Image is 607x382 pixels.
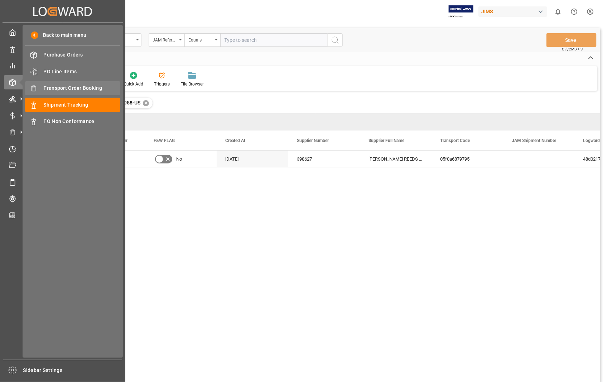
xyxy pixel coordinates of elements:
[38,31,87,39] span: Back to main menu
[44,118,121,125] span: TO Non Conformance
[546,33,597,47] button: Save
[4,158,121,172] a: Document Management
[478,5,550,18] button: JIMS
[4,42,121,56] a: Data Management
[297,138,329,143] span: Supplier Number
[4,25,121,39] a: My Cockpit
[111,100,140,106] span: 22-10958-US
[550,4,566,20] button: show 0 new notifications
[23,367,122,374] span: Sidebar Settings
[225,138,245,143] span: Created At
[124,81,143,87] div: Quick Add
[368,138,404,143] span: Supplier Full Name
[449,5,473,18] img: Exertis%20JAM%20-%20Email%20Logo.jpg_1722504956.jpg
[432,151,503,167] div: 05f0a6879795
[153,35,177,43] div: JAM Reference Number
[4,142,121,156] a: Timeslot Management V2
[176,151,182,167] span: No
[188,35,213,43] div: Equals
[4,208,121,222] a: CO2 Calculator
[44,51,121,59] span: Purchase Orders
[143,100,149,106] div: ✕
[25,48,120,62] a: Purchase Orders
[180,81,204,87] div: File Browser
[25,64,120,78] a: PO Line Items
[4,192,121,206] a: Tracking Shipment
[25,98,120,112] a: Shipment Tracking
[562,46,583,52] span: Ctrl/CMD + S
[149,33,184,47] button: open menu
[44,101,121,109] span: Shipment Tracking
[184,33,220,47] button: open menu
[44,84,121,92] span: Transport Order Booking
[154,138,175,143] span: F&W FLAG
[4,175,121,189] a: Sailing Schedules
[44,68,121,75] span: PO Line Items
[440,138,470,143] span: Transport Code
[478,6,547,17] div: JIMS
[25,114,120,128] a: TO Non Conformance
[288,151,360,167] div: 398627
[566,4,582,20] button: Help Center
[217,151,288,167] div: [DATE]
[4,59,121,73] a: My Reports
[328,33,343,47] button: search button
[360,151,432,167] div: [PERSON_NAME] REEDS LTD. - 212
[220,33,328,47] input: Type to search
[25,81,120,95] a: Transport Order Booking
[512,138,557,143] span: JAM Shipment Number
[154,81,170,87] div: Triggers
